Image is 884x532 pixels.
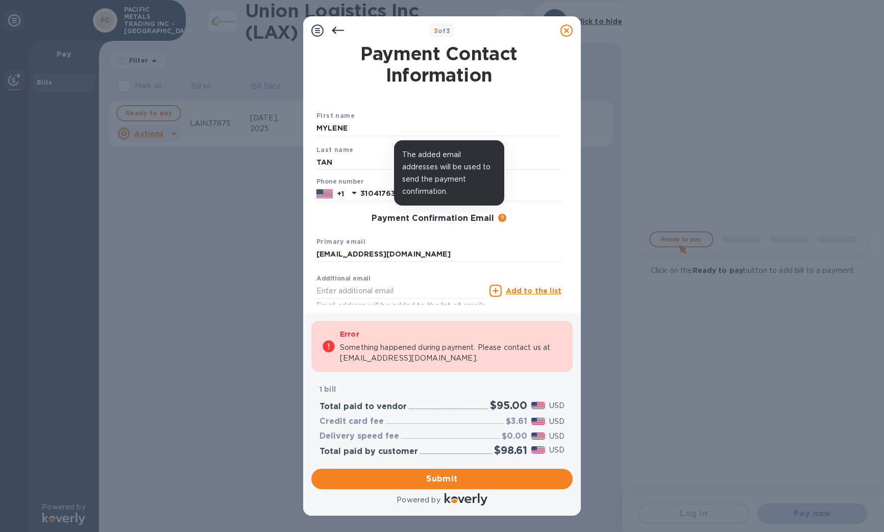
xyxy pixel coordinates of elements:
b: First name [316,112,355,119]
img: USD [531,418,545,425]
img: US [316,188,333,199]
h3: Credit card fee [320,417,384,426]
p: +1 [337,189,344,199]
h2: $98.61 [494,444,527,457]
h2: $95.00 [490,399,527,412]
h1: Payment Contact Information [316,43,561,86]
span: Submit [320,473,564,485]
p: Something happened during payment. Please contact us at [EMAIL_ADDRESS][DOMAIN_NAME]. [340,342,562,364]
h3: $3.61 [506,417,527,426]
input: Enter your last name [316,155,561,170]
b: Last name [316,146,354,154]
p: USD [549,431,564,442]
span: 3 [434,27,438,35]
p: USD [549,445,564,455]
img: USD [531,402,545,409]
h3: Total paid to vendor [320,402,407,412]
b: Primary email [316,238,365,245]
button: Submit [311,469,573,489]
u: Add to the list [506,287,561,295]
img: USD [531,433,545,440]
h3: Delivery speed fee [320,432,399,441]
p: USD [549,400,564,411]
p: Powered by [397,495,440,505]
input: Enter additional email [316,283,485,298]
input: Enter your phone number [360,186,561,201]
h3: Total paid by customer [320,447,418,457]
h3: Payment Confirmation Email [372,214,494,223]
b: of 3 [434,27,451,35]
h3: $0.00 [502,432,527,441]
img: Logo [445,493,487,505]
p: USD [549,416,564,427]
p: Email address will be added to the list of emails [316,300,485,312]
b: 1 bill [320,385,336,393]
img: USD [531,446,545,453]
input: Enter your first name [316,121,561,136]
label: Additional email [316,276,371,282]
b: Error [340,330,359,338]
input: Enter your primary name [316,247,561,262]
label: Phone number [316,179,363,185]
